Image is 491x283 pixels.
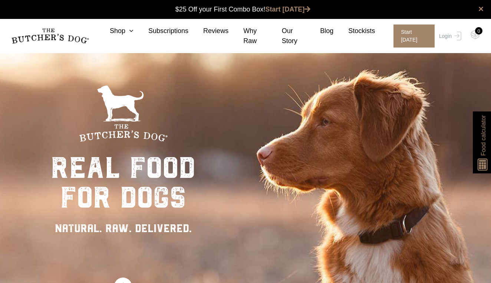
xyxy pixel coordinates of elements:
a: Start [DATE] [386,25,437,48]
a: Shop [95,26,134,36]
span: Food calculator [479,115,488,156]
img: TBD_Cart-Empty.png [471,30,480,39]
div: real food for dogs [51,153,195,212]
a: Blog [305,26,333,36]
a: Our Story [267,26,306,46]
span: Start [DATE] [393,25,435,48]
a: Why Raw [228,26,267,46]
a: Start [DATE] [266,6,311,13]
a: Reviews [188,26,228,36]
a: Login [437,25,461,48]
a: Subscriptions [134,26,188,36]
div: 0 [475,27,482,35]
a: close [478,4,484,13]
a: Stockists [333,26,375,36]
div: NATURAL. RAW. DELIVERED. [51,220,195,237]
